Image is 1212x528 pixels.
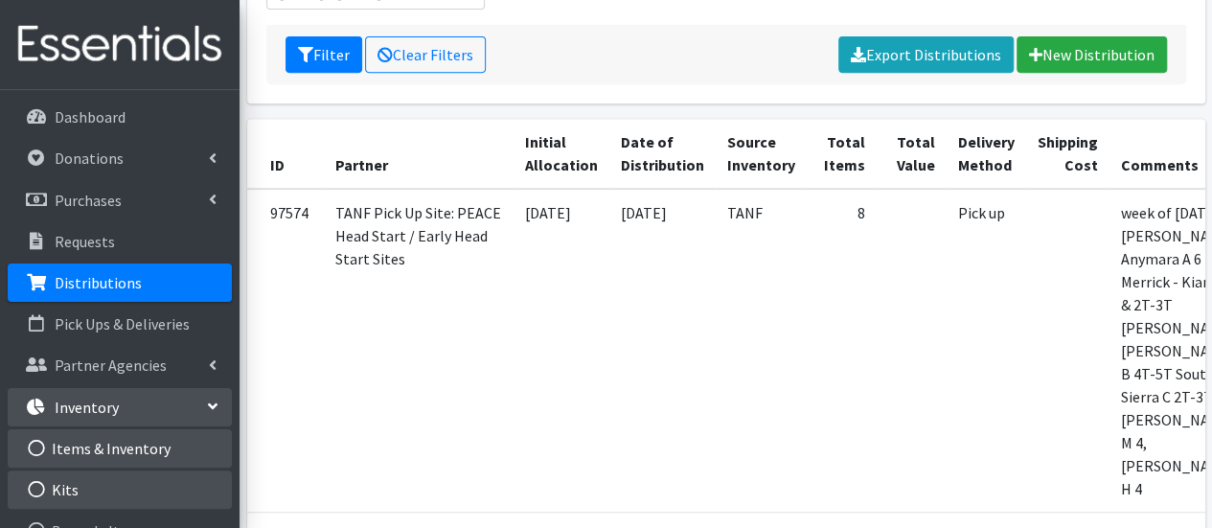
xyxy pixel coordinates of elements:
[8,471,232,509] a: Kits
[55,191,122,210] p: Purchases
[55,356,167,375] p: Partner Agencies
[947,189,1026,513] td: Pick up
[8,12,232,77] img: HumanEssentials
[8,429,232,468] a: Items & Inventory
[8,264,232,302] a: Distributions
[8,222,232,261] a: Requests
[514,119,609,189] th: Initial Allocation
[1026,119,1109,189] th: Shipping Cost
[286,36,362,73] button: Filter
[807,189,877,513] td: 8
[55,314,190,333] p: Pick Ups & Deliveries
[365,36,486,73] a: Clear Filters
[8,305,232,343] a: Pick Ups & Deliveries
[609,119,716,189] th: Date of Distribution
[514,189,609,513] td: [DATE]
[324,189,514,513] td: TANF Pick Up Site: PEACE Head Start / Early Head Start Sites
[55,149,124,168] p: Donations
[55,273,142,292] p: Distributions
[8,181,232,219] a: Purchases
[247,119,324,189] th: ID
[877,119,947,189] th: Total Value
[55,232,115,251] p: Requests
[1017,36,1167,73] a: New Distribution
[8,388,232,426] a: Inventory
[609,189,716,513] td: [DATE]
[55,107,126,126] p: Dashboard
[716,119,807,189] th: Source Inventory
[807,119,877,189] th: Total Items
[8,139,232,177] a: Donations
[947,119,1026,189] th: Delivery Method
[838,36,1014,73] a: Export Distributions
[716,189,807,513] td: TANF
[8,346,232,384] a: Partner Agencies
[55,398,119,417] p: Inventory
[8,98,232,136] a: Dashboard
[247,189,324,513] td: 97574
[324,119,514,189] th: Partner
